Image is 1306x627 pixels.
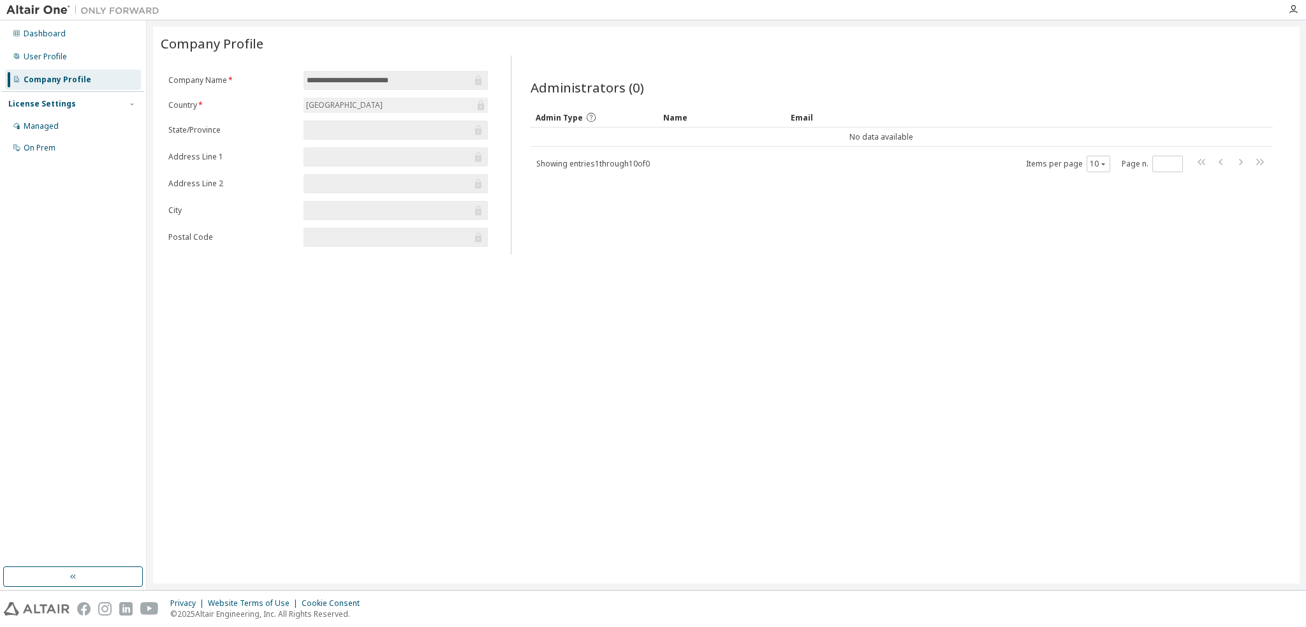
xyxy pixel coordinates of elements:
span: Admin Type [536,112,583,123]
label: State/Province [168,125,296,135]
div: Website Terms of Use [208,598,302,609]
span: Administrators (0) [531,78,644,96]
img: youtube.svg [140,602,159,616]
span: Showing entries 1 through 10 of 0 [536,158,650,169]
span: Items per page [1026,156,1110,172]
img: facebook.svg [77,602,91,616]
div: [GEOGRAPHIC_DATA] [304,98,488,113]
button: 10 [1090,159,1107,169]
img: Altair One [6,4,166,17]
div: Name [663,107,781,128]
div: On Prem [24,143,55,153]
p: © 2025 Altair Engineering, Inc. All Rights Reserved. [170,609,367,619]
div: Company Profile [24,75,91,85]
img: instagram.svg [98,602,112,616]
label: Address Line 2 [168,179,296,189]
span: Company Profile [161,34,263,52]
div: Cookie Consent [302,598,367,609]
div: [GEOGRAPHIC_DATA] [304,98,385,112]
img: altair_logo.svg [4,602,70,616]
div: Managed [24,121,59,131]
span: Page n. [1122,156,1183,172]
img: linkedin.svg [119,602,133,616]
label: Company Name [168,75,296,85]
label: Postal Code [168,232,296,242]
div: User Profile [24,52,67,62]
label: Address Line 1 [168,152,296,162]
div: Privacy [170,598,208,609]
div: Email [791,107,908,128]
td: No data available [531,128,1232,147]
div: License Settings [8,99,76,109]
label: City [168,205,296,216]
div: Dashboard [24,29,66,39]
label: Country [168,100,296,110]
